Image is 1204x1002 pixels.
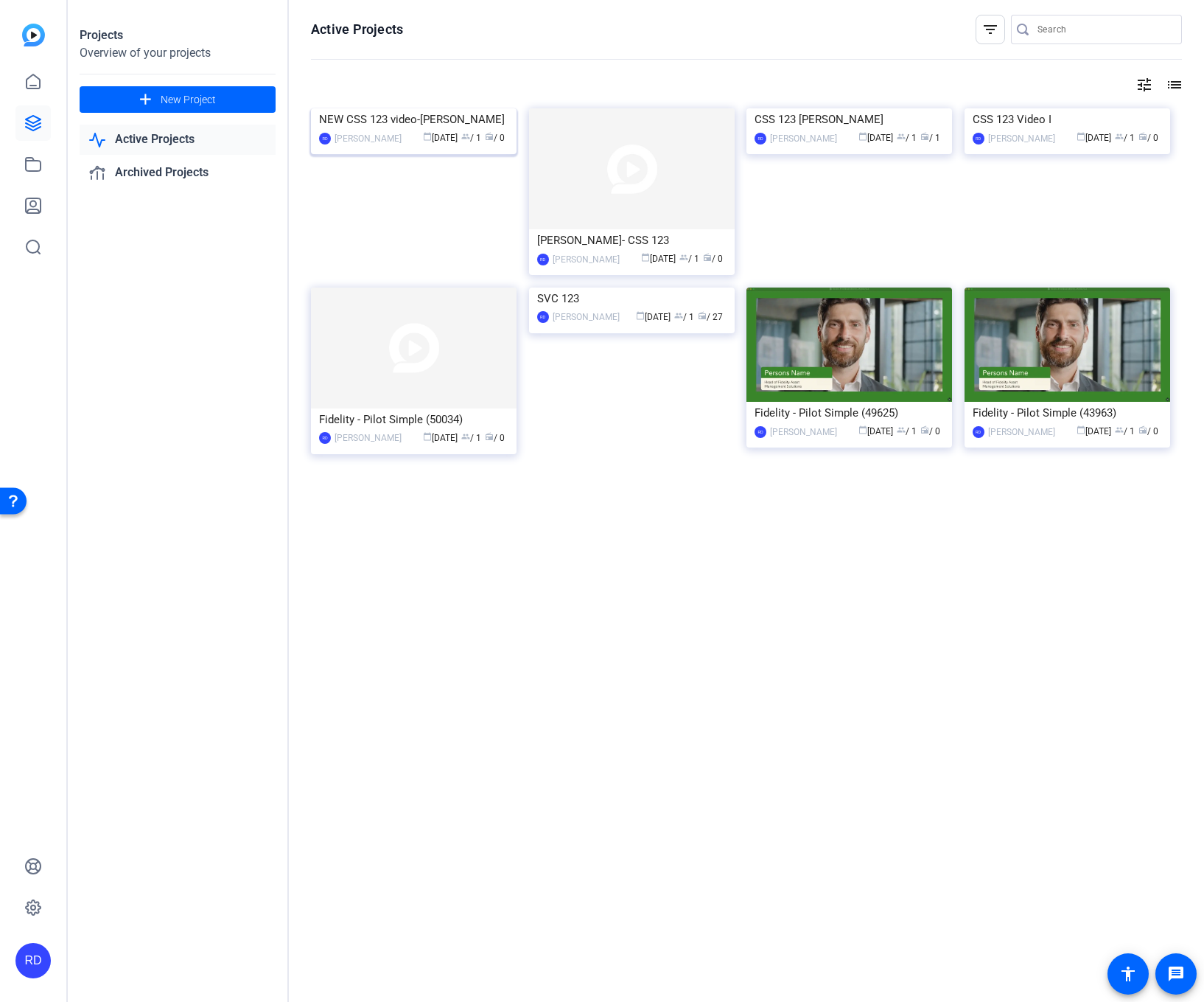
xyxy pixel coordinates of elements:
span: New Project [161,92,216,108]
div: [PERSON_NAME] [335,431,402,445]
div: Projects [80,27,276,44]
span: / 1 [679,254,699,264]
span: [DATE] [1077,133,1111,143]
div: Fidelity - Pilot Simple (49625) [755,402,944,424]
span: group [1115,132,1124,141]
span: [DATE] [858,426,893,436]
span: calendar_today [636,311,645,320]
span: / 1 [897,426,917,436]
button: New Project [80,86,276,113]
span: calendar_today [423,432,432,441]
mat-icon: message [1167,965,1185,983]
span: / 1 [461,133,481,143]
span: / 0 [485,133,505,143]
span: / 1 [1115,133,1135,143]
a: Archived Projects [80,158,276,188]
span: / 1 [1115,426,1135,436]
mat-icon: filter_list [981,21,999,38]
span: group [461,132,470,141]
span: [DATE] [636,312,671,322]
span: radio [1138,425,1147,434]
span: radio [485,432,494,441]
span: group [679,253,688,262]
span: / 0 [920,426,940,436]
div: Overview of your projects [80,44,276,62]
span: group [897,425,906,434]
span: / 0 [703,254,723,264]
div: SVC 123 [537,288,727,310]
div: CSS 123 [PERSON_NAME] [755,108,944,131]
span: radio [485,132,494,141]
span: calendar_today [423,132,432,141]
span: radio [920,425,929,434]
span: calendar_today [1077,132,1085,141]
span: calendar_today [858,425,867,434]
div: RD [319,432,331,444]
a: Active Projects [80,125,276,155]
span: / 0 [1138,133,1158,143]
span: group [1115,425,1124,434]
div: RD [755,426,766,438]
span: / 1 [897,133,917,143]
div: Fidelity - Pilot Simple (50034) [319,408,508,431]
span: / 1 [674,312,694,322]
span: radio [1138,132,1147,141]
span: / 1 [461,433,481,443]
div: RD [15,943,51,978]
input: Search [1037,21,1170,38]
div: RD [973,133,984,145]
div: Fidelity - Pilot Simple (43963) [973,402,1162,424]
span: group [674,311,683,320]
div: RD [319,133,331,145]
div: [PERSON_NAME] [770,131,837,146]
div: RD [537,311,549,323]
mat-icon: accessibility [1119,965,1137,983]
h1: Active Projects [311,21,403,38]
div: CSS 123 Video I [973,108,1162,131]
div: RD [537,254,549,265]
div: RD [755,133,766,145]
mat-icon: tune [1135,76,1153,94]
span: [DATE] [858,133,893,143]
div: [PERSON_NAME] [553,310,620,324]
span: radio [703,253,712,262]
span: group [897,132,906,141]
div: [PERSON_NAME] [335,131,402,146]
div: [PERSON_NAME] [770,425,837,439]
mat-icon: add [136,91,155,109]
span: calendar_today [1077,425,1085,434]
div: [PERSON_NAME]- CSS 123 [537,229,727,251]
div: [PERSON_NAME] [988,131,1055,146]
img: blue-gradient.svg [22,24,45,46]
span: calendar_today [858,132,867,141]
span: radio [920,132,929,141]
div: RD [973,426,984,438]
span: [DATE] [1077,426,1111,436]
span: / 0 [485,433,505,443]
mat-icon: list [1164,76,1182,94]
span: [DATE] [423,133,458,143]
div: NEW CSS 123 video-[PERSON_NAME] [319,108,508,131]
span: / 1 [920,133,940,143]
span: [DATE] [423,433,458,443]
div: [PERSON_NAME] [988,425,1055,439]
div: [PERSON_NAME] [553,252,620,267]
span: radio [698,311,707,320]
span: / 0 [1138,426,1158,436]
span: / 27 [698,312,723,322]
span: group [461,432,470,441]
span: [DATE] [641,254,676,264]
span: calendar_today [641,253,650,262]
